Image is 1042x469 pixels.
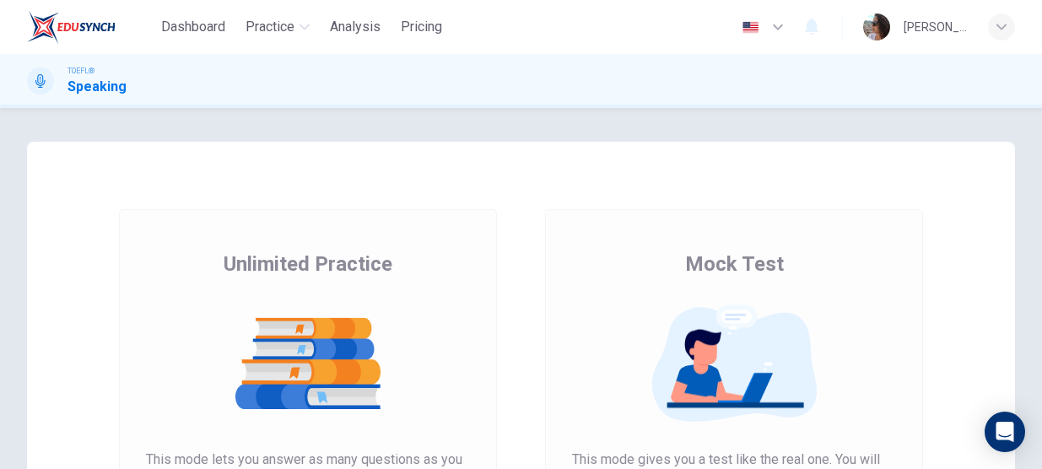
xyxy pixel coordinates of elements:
span: Dashboard [161,17,225,37]
span: Analysis [330,17,381,37]
span: TOEFL® [67,65,94,77]
span: Mock Test [685,251,784,278]
div: [PERSON_NAME] [904,17,968,37]
div: Open Intercom Messenger [985,412,1025,452]
span: Practice [246,17,294,37]
span: Pricing [401,17,442,37]
img: Profile picture [863,13,890,40]
img: en [740,21,761,34]
img: EduSynch logo [27,10,116,44]
button: Dashboard [154,12,232,42]
button: Practice [239,12,316,42]
span: Unlimited Practice [224,251,392,278]
a: EduSynch logo [27,10,154,44]
button: Pricing [394,12,449,42]
h1: Speaking [67,77,127,97]
button: Analysis [323,12,387,42]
